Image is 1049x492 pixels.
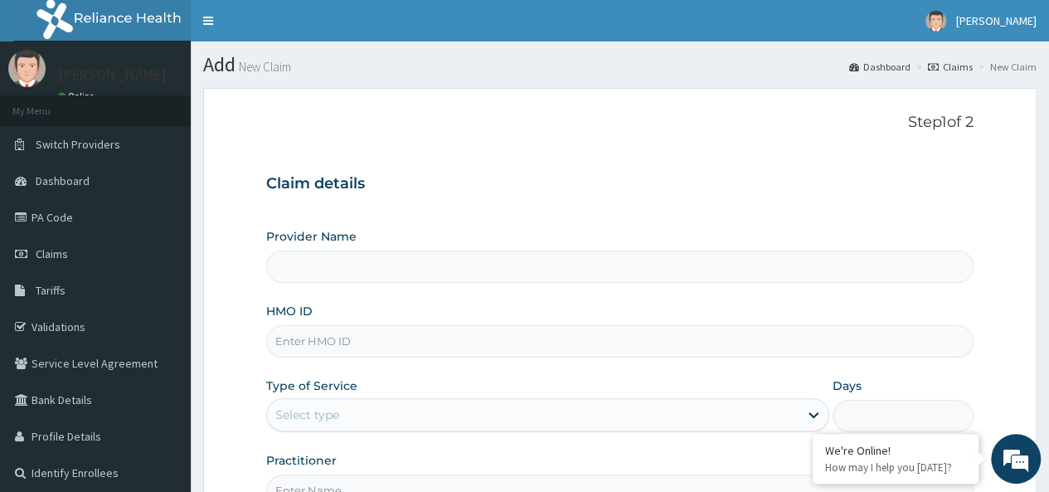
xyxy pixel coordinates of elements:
label: Days [833,378,862,394]
h3: Claim details [266,175,974,193]
div: We're Online! [825,443,966,458]
label: Type of Service [266,378,357,394]
small: New Claim [236,61,291,73]
p: Step 1 of 2 [266,114,974,132]
span: [PERSON_NAME] [956,13,1037,28]
span: Dashboard [36,173,90,188]
p: How may I help you today? [825,460,966,475]
label: HMO ID [266,303,313,319]
span: Claims [36,246,68,261]
img: User Image [8,50,46,87]
span: Tariffs [36,283,66,298]
label: Provider Name [266,228,357,245]
img: User Image [925,11,946,32]
li: New Claim [974,60,1037,74]
input: Enter HMO ID [266,325,974,358]
p: [PERSON_NAME] [58,67,167,82]
h1: Add [203,54,1037,76]
a: Online [58,90,98,102]
a: Dashboard [849,60,911,74]
span: Switch Providers [36,137,120,152]
a: Claims [928,60,973,74]
div: Select type [275,407,339,423]
label: Practitioner [266,452,337,469]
